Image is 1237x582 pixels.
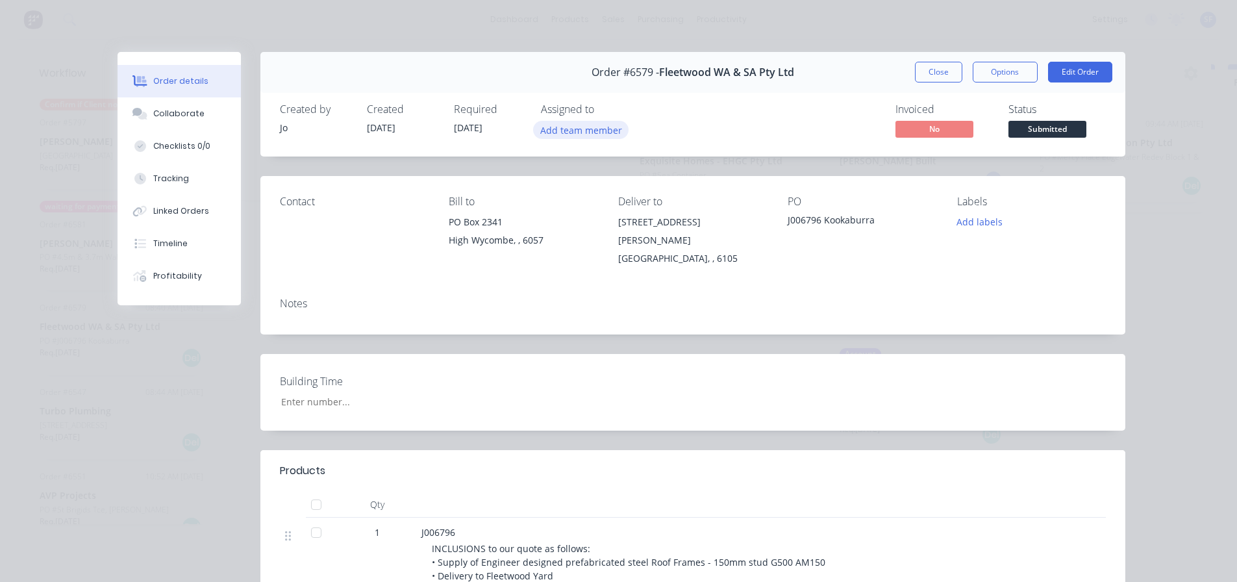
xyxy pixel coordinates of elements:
[153,238,188,249] div: Timeline
[118,195,241,227] button: Linked Orders
[1008,121,1086,137] span: Submitted
[153,75,208,87] div: Order details
[618,213,767,268] div: [STREET_ADDRESS][PERSON_NAME][GEOGRAPHIC_DATA], , 6105
[618,213,767,249] div: [STREET_ADDRESS][PERSON_NAME]
[280,463,325,479] div: Products
[367,103,438,116] div: Created
[153,205,209,217] div: Linked Orders
[449,213,597,255] div: PO Box 2341High Wycombe, , 6057
[118,162,241,195] button: Tracking
[1048,62,1112,82] button: Edit Order
[118,65,241,97] button: Order details
[270,392,442,411] input: Enter number...
[592,66,659,79] span: Order #6579 -
[280,196,429,208] div: Contact
[788,213,936,231] div: J006796 Kookaburra
[895,103,993,116] div: Invoiced
[153,270,202,282] div: Profitability
[280,103,351,116] div: Created by
[788,196,936,208] div: PO
[280,373,442,389] label: Building Time
[153,108,205,120] div: Collaborate
[338,492,416,518] div: Qty
[375,525,380,539] span: 1
[153,140,210,152] div: Checklists 0/0
[153,173,189,184] div: Tracking
[367,121,395,134] span: [DATE]
[454,103,525,116] div: Required
[1008,103,1106,116] div: Status
[421,526,455,538] span: J006796
[449,231,597,249] div: High Wycombe, , 6057
[541,121,629,138] button: Add team member
[915,62,962,82] button: Close
[659,66,794,79] span: Fleetwood WA & SA Pty Ltd
[957,196,1106,208] div: Labels
[280,121,351,134] div: Jo
[118,260,241,292] button: Profitability
[449,213,597,231] div: PO Box 2341
[1008,121,1086,140] button: Submitted
[454,121,482,134] span: [DATE]
[449,196,597,208] div: Bill to
[118,227,241,260] button: Timeline
[618,196,767,208] div: Deliver to
[895,121,973,137] span: No
[533,121,629,138] button: Add team member
[280,297,1106,310] div: Notes
[118,97,241,130] button: Collaborate
[950,213,1010,231] button: Add labels
[118,130,241,162] button: Checklists 0/0
[973,62,1038,82] button: Options
[541,103,671,116] div: Assigned to
[618,249,767,268] div: [GEOGRAPHIC_DATA], , 6105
